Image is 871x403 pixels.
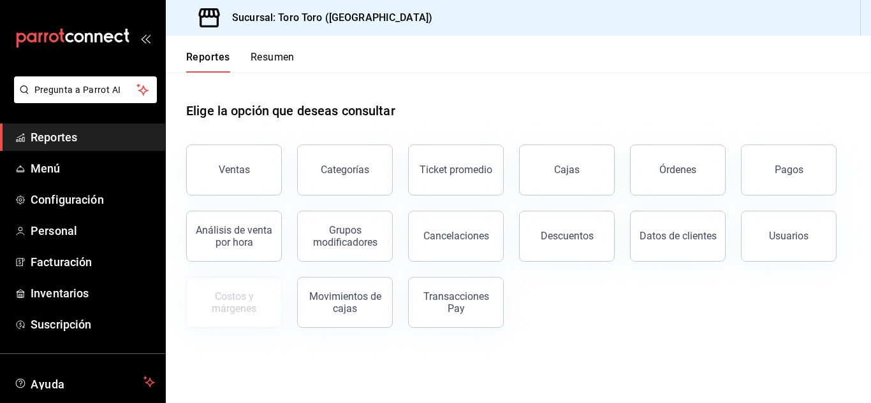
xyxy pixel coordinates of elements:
span: Ayuda [31,374,138,390]
button: Análisis de venta por hora [186,211,282,262]
div: Ticket promedio [420,164,492,176]
button: Cajas [519,145,615,195]
div: Ventas [219,164,250,176]
button: Pagos [741,145,837,195]
button: open_drawer_menu [140,33,150,43]
button: Pregunta a Parrot AI [14,76,157,103]
span: Inventarios [31,285,155,302]
button: Reportes [186,51,230,73]
h3: Sucursal: Toro Toro ([GEOGRAPHIC_DATA]) [222,10,432,25]
button: Resumen [251,51,295,73]
button: Movimientos de cajas [297,277,393,328]
div: Categorías [321,164,369,176]
button: Transacciones Pay [408,277,504,328]
span: Personal [31,222,155,239]
div: Pagos [775,164,803,176]
div: navigation tabs [186,51,295,73]
div: Cancelaciones [423,230,489,242]
button: Datos de clientes [630,211,726,262]
div: Costos y márgenes [194,290,274,315]
button: Órdenes [630,145,726,195]
button: Cancelaciones [408,211,504,262]
div: Transacciones Pay [416,290,495,315]
button: Usuarios [741,211,837,262]
div: Órdenes [659,164,696,176]
span: Facturación [31,253,155,271]
span: Menú [31,160,155,177]
div: Usuarios [769,230,809,242]
span: Pregunta a Parrot AI [34,83,137,97]
button: Descuentos [519,211,615,262]
button: Ventas [186,145,282,195]
button: Ticket promedio [408,145,504,195]
div: Movimientos de cajas [305,290,384,315]
h1: Elige la opción que deseas consultar [186,101,395,120]
div: Grupos modificadores [305,224,384,248]
a: Pregunta a Parrot AI [9,92,157,106]
div: Cajas [554,164,580,176]
button: Contrata inventarios para ver este reporte [186,277,282,328]
div: Descuentos [541,230,594,242]
button: Grupos modificadores [297,211,393,262]
div: Datos de clientes [640,230,717,242]
div: Análisis de venta por hora [194,224,274,248]
span: Suscripción [31,316,155,333]
span: Reportes [31,129,155,146]
button: Categorías [297,145,393,195]
span: Configuración [31,191,155,208]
